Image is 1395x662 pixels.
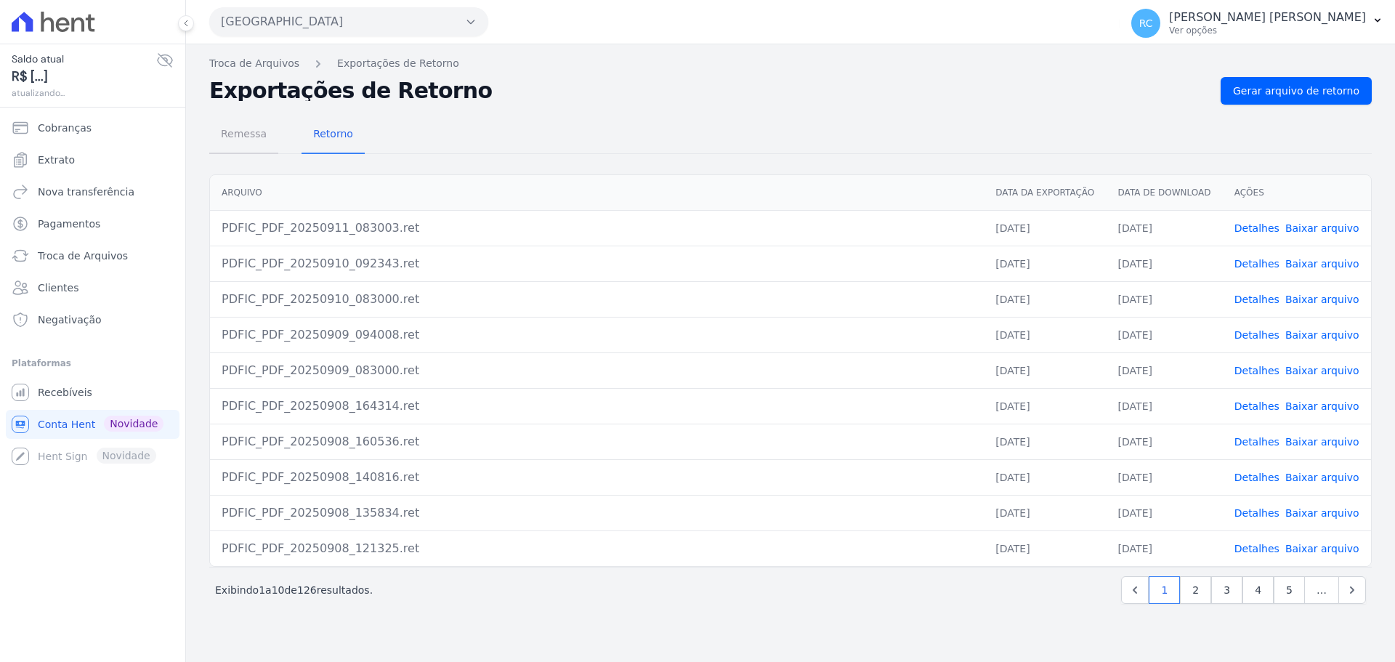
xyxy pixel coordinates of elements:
td: [DATE] [1107,495,1223,530]
span: Remessa [212,119,275,148]
a: Cobranças [6,113,179,142]
a: Troca de Arquivos [6,241,179,270]
th: Arquivo [210,175,984,211]
a: Pagamentos [6,209,179,238]
span: Cobranças [38,121,92,135]
td: [DATE] [984,317,1106,352]
div: PDFIC_PDF_20250908_164314.ret [222,397,972,415]
a: Baixar arquivo [1285,294,1359,305]
p: Exibindo a de resultados. [215,583,373,597]
a: Exportações de Retorno [337,56,459,71]
td: [DATE] [1107,246,1223,281]
div: PDFIC_PDF_20250911_083003.ret [222,219,972,237]
th: Data de Download [1107,175,1223,211]
a: Baixar arquivo [1285,507,1359,519]
td: [DATE] [984,388,1106,424]
p: [PERSON_NAME] [PERSON_NAME] [1169,10,1366,25]
span: Novidade [104,416,163,432]
div: PDFIC_PDF_20250910_083000.ret [222,291,972,308]
a: 4 [1242,576,1274,604]
span: Recebíveis [38,385,92,400]
a: Detalhes [1234,365,1279,376]
span: Conta Hent [38,417,95,432]
a: Remessa [209,116,278,154]
div: PDFIC_PDF_20250908_140816.ret [222,469,972,486]
a: Negativação [6,305,179,334]
span: 1 [259,584,265,596]
a: Detalhes [1234,472,1279,483]
p: Ver opções [1169,25,1366,36]
td: [DATE] [1107,530,1223,566]
a: Detalhes [1234,222,1279,234]
th: Ações [1223,175,1371,211]
span: Troca de Arquivos [38,249,128,263]
span: Gerar arquivo de retorno [1233,84,1359,98]
a: Nova transferência [6,177,179,206]
td: [DATE] [1107,424,1223,459]
a: Troca de Arquivos [209,56,299,71]
a: Baixar arquivo [1285,472,1359,483]
td: [DATE] [984,246,1106,281]
a: Detalhes [1234,329,1279,341]
td: [DATE] [984,424,1106,459]
div: PDFIC_PDF_20250908_135834.ret [222,504,972,522]
a: Baixar arquivo [1285,436,1359,448]
a: Baixar arquivo [1285,222,1359,234]
a: Recebíveis [6,378,179,407]
span: Negativação [38,312,102,327]
button: [GEOGRAPHIC_DATA] [209,7,488,36]
td: [DATE] [984,281,1106,317]
a: Gerar arquivo de retorno [1221,77,1372,105]
span: atualizando... [12,86,156,100]
a: Clientes [6,273,179,302]
span: 10 [272,584,285,596]
span: … [1304,576,1339,604]
a: 5 [1274,576,1305,604]
div: PDFIC_PDF_20250909_094008.ret [222,326,972,344]
td: [DATE] [984,530,1106,566]
h2: Exportações de Retorno [209,81,1209,101]
span: Extrato [38,153,75,167]
td: [DATE] [984,210,1106,246]
a: Retorno [302,116,365,154]
button: RC [PERSON_NAME] [PERSON_NAME] Ver opções [1120,3,1395,44]
span: 126 [297,584,317,596]
td: [DATE] [1107,352,1223,388]
a: Baixar arquivo [1285,543,1359,554]
div: Plataformas [12,355,174,372]
span: Retorno [304,119,362,148]
th: Data da Exportação [984,175,1106,211]
span: RC [1139,18,1153,28]
a: Baixar arquivo [1285,365,1359,376]
td: [DATE] [1107,210,1223,246]
span: Saldo atual [12,52,156,67]
a: Conta Hent Novidade [6,410,179,439]
a: Detalhes [1234,436,1279,448]
a: Detalhes [1234,543,1279,554]
td: [DATE] [1107,281,1223,317]
a: 2 [1180,576,1211,604]
a: Baixar arquivo [1285,329,1359,341]
a: Detalhes [1234,294,1279,305]
a: 1 [1149,576,1180,604]
nav: Sidebar [12,113,174,471]
div: PDFIC_PDF_20250908_121325.ret [222,540,972,557]
td: [DATE] [1107,459,1223,495]
a: Previous [1121,576,1149,604]
td: [DATE] [984,459,1106,495]
span: Nova transferência [38,185,134,199]
td: [DATE] [984,352,1106,388]
span: Clientes [38,280,78,295]
a: Detalhes [1234,258,1279,270]
a: Detalhes [1234,400,1279,412]
a: Baixar arquivo [1285,400,1359,412]
nav: Breadcrumb [209,56,1372,71]
a: Detalhes [1234,507,1279,519]
div: PDFIC_PDF_20250910_092343.ret [222,255,972,273]
td: [DATE] [1107,317,1223,352]
span: R$ [...] [12,67,156,86]
div: PDFIC_PDF_20250909_083000.ret [222,362,972,379]
a: Baixar arquivo [1285,258,1359,270]
span: Pagamentos [38,217,100,231]
td: [DATE] [1107,388,1223,424]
